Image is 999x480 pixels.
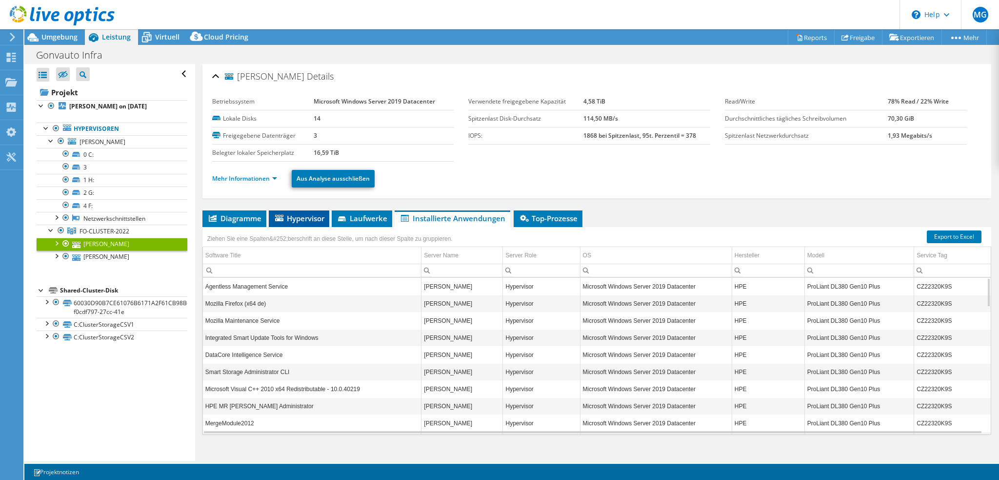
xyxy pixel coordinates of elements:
b: 14 [314,114,320,123]
a: 3 [37,161,187,173]
div: Hersteller [735,250,759,261]
b: 4,58 TiB [583,97,605,105]
div: Server Name [424,250,459,261]
div: Ziehen Sie eine Spalten&#252;berschrift an diese Stelle, um nach dieser Spalte zu gruppieren. [205,232,455,246]
a: Export to Excel [927,230,981,243]
a: 2 G: [37,187,187,199]
td: Column OS, Value Microsoft Windows Server 2019 Datacenter [580,363,732,380]
td: Column Hersteller, Value HPE [732,380,804,397]
label: Verwendete freigegebene Kapazität [468,97,583,106]
td: Column OS, Value Microsoft Windows Server 2019 Datacenter [580,329,732,346]
td: Column Software Title, Value HPE MR Storage Administrator [203,397,421,415]
b: 16,59 TiB [314,148,339,157]
span: Laufwerke [337,213,387,223]
span: [PERSON_NAME] [80,138,125,146]
td: Column Service Tag, Value CZ22320K9S [914,397,991,415]
td: Column Software Title, Value MergeModule2012 [203,415,421,432]
span: Virtuell [155,32,180,42]
span: Diagramme [207,213,261,223]
td: Column Modell, Value ProLiant DL380 Gen10 Plus [804,397,914,415]
span: MG [973,7,988,22]
td: Column OS, Value Microsoft Windows Server 2019 Datacenter [580,397,732,415]
td: Column OS, Value Microsoft Windows Server 2019 Datacenter [580,295,732,312]
span: Leistung [102,32,131,42]
label: Read/Write [725,97,888,106]
label: Betriebssystem [212,97,314,106]
a: Freigabe [834,30,882,45]
td: Column Modell, Value ProLiant DL380 Gen10 Plus [804,363,914,380]
b: 114,50 MB/s [583,114,618,123]
a: 60030D90B7CE61076B6171A2F61CB98B-f0cdf797-27cc-41e [37,296,187,318]
td: OS Column [580,247,732,264]
a: Netzwerkschnittstellen [37,212,187,225]
td: Column Server Name, Value GNVT-SCHILLER [421,295,503,312]
td: Column Server Role, Value Hypervisor [503,329,580,346]
div: Data grid [202,227,991,435]
b: 78% Read / 22% Write [888,97,949,105]
td: Column Modell, Filter cell [804,264,914,277]
td: Column Software Title, Value Mozilla Firefox (x64 de) [203,295,421,312]
span: Installierte Anwendungen [400,213,505,223]
a: [PERSON_NAME] [37,135,187,148]
b: 1,93 Megabits/s [888,131,932,140]
div: Modell [807,250,824,261]
td: Column Hersteller, Value HPE [732,346,804,363]
svg: \n [912,10,920,19]
td: Column Server Name, Value GNVT-SCHILLER [421,312,503,329]
td: Column Service Tag, Value CZ22320K9S [914,295,991,312]
td: Column Service Tag, Value CZ22320K9S [914,363,991,380]
label: IOPS: [468,131,583,141]
a: Aus Analyse ausschließen [292,170,375,188]
td: Column Service Tag, Value CZ22320K9S [914,312,991,329]
td: Column OS, Filter cell [580,264,732,277]
label: Belegter lokaler Speicherplatz [212,148,314,158]
td: Column Server Role, Value Hypervisor [503,278,580,295]
span: Hypervisor [274,213,324,223]
td: Column Server Name, Value GNVT-SCHILLER [421,380,503,397]
td: Server Role Column [503,247,580,264]
td: Column Hersteller, Value HPE [732,278,804,295]
td: Column Modell, Value ProLiant DL380 Gen10 Plus [804,415,914,432]
a: FO-CLUSTER-2022 [37,225,187,237]
span: FO-CLUSTER-2022 [80,227,129,235]
a: C:ClusterStorageCSV1 [37,318,187,331]
td: Column OS, Value Microsoft Windows Server 2019 Datacenter [580,278,732,295]
a: Exportieren [882,30,942,45]
td: Column Modell, Value ProLiant DL380 Gen10 Plus [804,346,914,363]
td: Column Server Role, Value Hypervisor [503,363,580,380]
a: Mehr [941,30,987,45]
td: Column Hersteller, Value HPE [732,295,804,312]
div: Server Role [505,250,536,261]
td: Column Hersteller, Filter cell [732,264,804,277]
td: Column Modell, Value ProLiant DL380 Gen10 Plus [804,312,914,329]
td: Column Server Name, Value GNVT-SCHILLER [421,278,503,295]
a: 4 F: [37,199,187,212]
td: Column Service Tag, Value CZ22320K9S [914,346,991,363]
td: Column Modell, Value ProLiant DL380 Gen10 Plus [804,329,914,346]
td: Service Tag Column [914,247,991,264]
a: C:ClusterStorageCSV2 [37,331,187,343]
b: Microsoft Windows Server 2019 Datacenter [314,97,435,105]
a: Reports [788,30,835,45]
td: Column Service Tag, Value CZ22320K9S [914,329,991,346]
td: Column Server Name, Value GNVT-SCHILLER [421,363,503,380]
td: Column Software Title, Value Agentless Management Service [203,278,421,295]
td: Column Server Role, Value Hypervisor [503,295,580,312]
td: Column Software Title, Filter cell [203,264,421,277]
td: Column Software Title, Value DataCore Intelligence Service [203,346,421,363]
b: 70,30 GiB [888,114,914,123]
td: Column Server Role, Filter cell [503,264,580,277]
div: Service Tag [917,250,947,261]
div: Software Title [205,250,241,261]
td: Column Hersteller, Value HPE [732,312,804,329]
span: Details [307,70,334,82]
a: 1 H: [37,174,187,187]
td: Column Server Role, Value Hypervisor [503,380,580,397]
span: [PERSON_NAME] [225,72,304,82]
td: Column OS, Value Microsoft Windows Server 2019 Datacenter [580,312,732,329]
a: Mehr Informationen [212,174,277,183]
td: Column Service Tag, Value CZ22320K9S [914,415,991,432]
td: Column OS, Value Microsoft Windows Server 2019 Datacenter [580,380,732,397]
td: Column Software Title, Value Microsoft Visual C++ 2010 x64 Redistributable - 10.0.40219 [203,380,421,397]
a: Hypervisoren [37,123,187,135]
